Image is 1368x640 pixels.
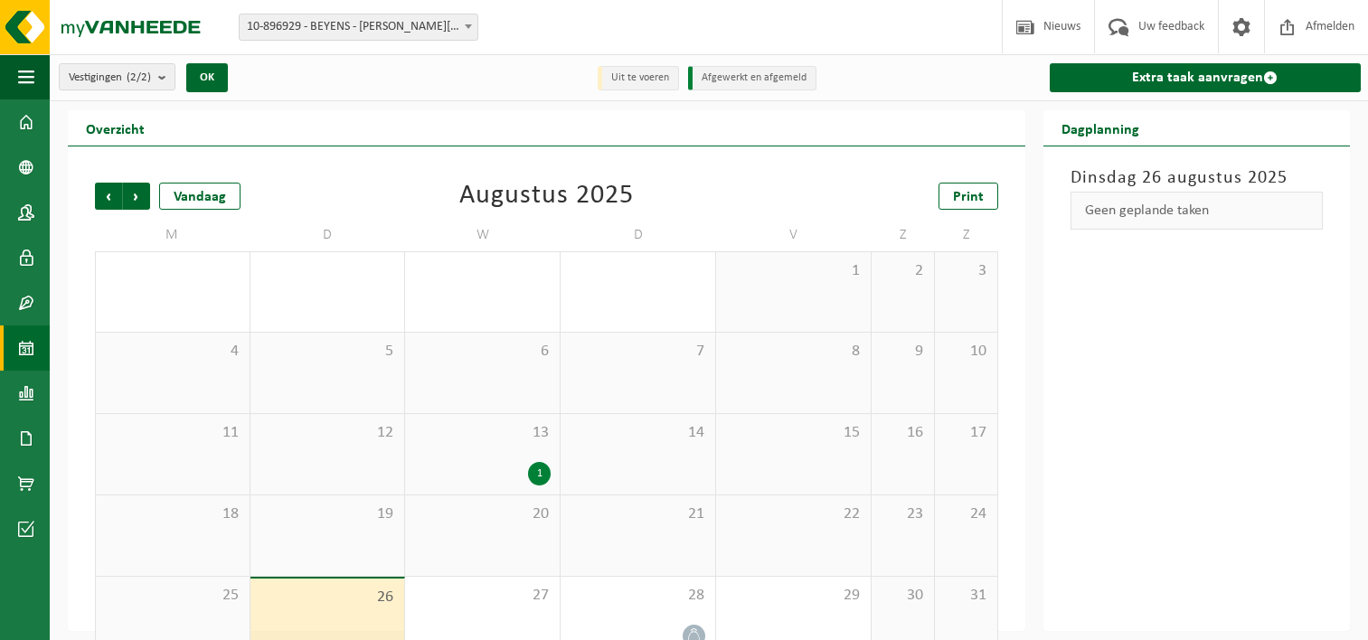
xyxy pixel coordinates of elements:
span: 30 [881,586,925,606]
div: Geen geplande taken [1071,192,1324,230]
span: Print [953,190,984,204]
td: Z [872,219,935,251]
span: 6 [414,342,551,362]
a: Extra taak aanvragen [1050,63,1362,92]
span: 10-896929 - BEYENS - BILLIET - GELUWE [240,14,477,40]
span: 29 [725,586,862,606]
span: 23 [881,504,925,524]
h3: Dinsdag 26 augustus 2025 [1071,165,1324,192]
span: 21 [570,504,706,524]
span: Volgende [123,183,150,210]
span: 13 [414,423,551,443]
td: M [95,219,250,251]
span: Vorige [95,183,122,210]
span: 17 [944,423,988,443]
span: 8 [725,342,862,362]
span: 14 [570,423,706,443]
li: Afgewerkt en afgemeld [688,66,816,90]
span: Vestigingen [69,64,151,91]
button: Vestigingen(2/2) [59,63,175,90]
li: Uit te voeren [598,66,679,90]
div: 1 [528,462,551,485]
span: 11 [105,423,241,443]
td: V [716,219,872,251]
span: 12 [259,423,396,443]
span: 26 [259,588,396,607]
td: W [405,219,561,251]
span: 3 [944,261,988,281]
h2: Dagplanning [1043,110,1157,146]
span: 2 [881,261,925,281]
span: 20 [414,504,551,524]
span: 27 [414,586,551,606]
a: Print [939,183,998,210]
span: 15 [725,423,862,443]
span: 7 [570,342,706,362]
div: Vandaag [159,183,241,210]
span: 10 [944,342,988,362]
span: 5 [259,342,396,362]
span: 19 [259,504,396,524]
span: 22 [725,504,862,524]
span: 16 [881,423,925,443]
span: 10-896929 - BEYENS - BILLIET - GELUWE [239,14,478,41]
span: 18 [105,504,241,524]
span: 25 [105,586,241,606]
span: 9 [881,342,925,362]
count: (2/2) [127,71,151,83]
td: Z [935,219,998,251]
td: D [561,219,716,251]
span: 4 [105,342,241,362]
button: OK [186,63,228,92]
div: Augustus 2025 [459,183,634,210]
h2: Overzicht [68,110,163,146]
span: 28 [570,586,706,606]
span: 31 [944,586,988,606]
td: D [250,219,406,251]
span: 24 [944,504,988,524]
span: 1 [725,261,862,281]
